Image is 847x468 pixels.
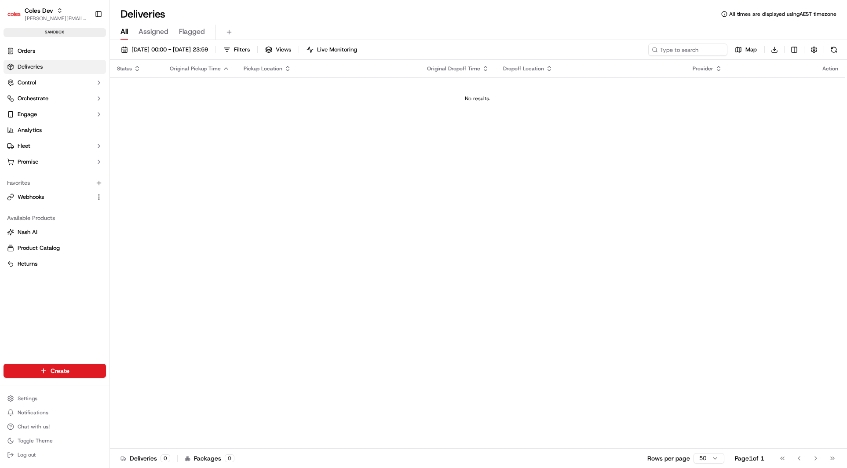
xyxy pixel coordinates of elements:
[51,366,69,375] span: Create
[4,257,106,271] button: Returns
[731,44,761,56] button: Map
[18,451,36,458] span: Log out
[4,176,106,190] div: Favorites
[234,46,250,54] span: Filters
[303,44,361,56] button: Live Monitoring
[18,142,30,150] span: Fleet
[18,409,48,416] span: Notifications
[179,26,205,37] span: Flagged
[647,454,690,463] p: Rows per page
[745,46,757,54] span: Map
[4,139,106,153] button: Fleet
[18,193,44,201] span: Webhooks
[4,4,91,25] button: Coles DevColes Dev[PERSON_NAME][EMAIL_ADDRESS][PERSON_NAME][PERSON_NAME][DOMAIN_NAME]
[25,15,88,22] button: [PERSON_NAME][EMAIL_ADDRESS][PERSON_NAME][PERSON_NAME][DOMAIN_NAME]
[18,110,37,118] span: Engage
[503,65,544,72] span: Dropoff Location
[427,65,480,72] span: Original Dropoff Time
[161,454,170,462] div: 0
[18,423,50,430] span: Chat with us!
[117,65,132,72] span: Status
[18,437,53,444] span: Toggle Theme
[648,44,727,56] input: Type to search
[120,7,165,21] h1: Deliveries
[317,46,357,54] span: Live Monitoring
[693,65,713,72] span: Provider
[7,228,102,236] a: Nash AI
[7,244,102,252] a: Product Catalog
[225,454,234,462] div: 0
[18,95,48,102] span: Orchestrate
[18,126,42,134] span: Analytics
[7,193,92,201] a: Webhooks
[735,454,764,463] div: Page 1 of 1
[117,44,212,56] button: [DATE] 00:00 - [DATE] 23:59
[4,392,106,405] button: Settings
[4,420,106,433] button: Chat with us!
[828,44,840,56] button: Refresh
[4,28,106,37] div: sandbox
[131,46,208,54] span: [DATE] 00:00 - [DATE] 23:59
[18,63,43,71] span: Deliveries
[4,241,106,255] button: Product Catalog
[139,26,168,37] span: Assigned
[4,155,106,169] button: Promise
[7,260,102,268] a: Returns
[219,44,254,56] button: Filters
[4,364,106,378] button: Create
[4,107,106,121] button: Engage
[261,44,295,56] button: Views
[276,46,291,54] span: Views
[113,95,842,102] div: No results.
[4,225,106,239] button: Nash AI
[4,190,106,204] button: Webhooks
[18,228,37,236] span: Nash AI
[4,91,106,106] button: Orchestrate
[18,244,60,252] span: Product Catalog
[822,65,838,72] div: Action
[120,454,170,463] div: Deliveries
[4,449,106,461] button: Log out
[18,47,35,55] span: Orders
[4,435,106,447] button: Toggle Theme
[185,454,234,463] div: Packages
[170,65,221,72] span: Original Pickup Time
[7,7,21,21] img: Coles Dev
[4,123,106,137] a: Analytics
[18,395,37,402] span: Settings
[729,11,836,18] span: All times are displayed using AEST timezone
[244,65,282,72] span: Pickup Location
[4,76,106,90] button: Control
[4,60,106,74] a: Deliveries
[18,260,37,268] span: Returns
[4,44,106,58] a: Orders
[4,211,106,225] div: Available Products
[18,79,36,87] span: Control
[25,6,53,15] button: Coles Dev
[18,158,38,166] span: Promise
[4,406,106,419] button: Notifications
[120,26,128,37] span: All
